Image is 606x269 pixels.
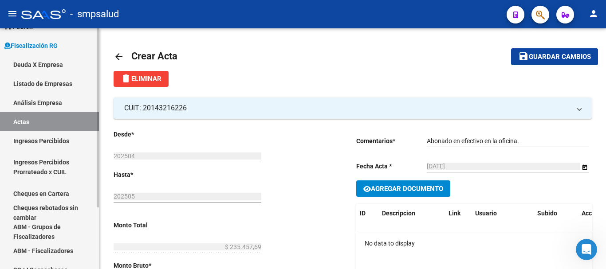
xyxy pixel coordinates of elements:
[475,210,497,217] span: Usuario
[4,41,58,51] span: Fiscalización RG
[114,71,169,87] button: Eliminar
[131,51,177,62] span: Crear Acta
[356,180,450,197] button: Agregar Documento
[360,210,366,217] span: ID
[588,8,599,19] mat-icon: person
[114,51,124,62] mat-icon: arrow_back
[529,53,591,61] span: Guardar cambios
[537,210,557,217] span: Subido
[114,129,181,139] p: Desde
[356,161,427,171] p: Fecha Acta *
[124,103,571,113] mat-panel-title: CUIT: 20143216226
[511,48,598,65] button: Guardar cambios
[356,136,427,146] p: Comentarios
[534,204,578,223] datatable-header-cell: Subido
[378,204,445,223] datatable-header-cell: Descripcion
[472,204,534,223] datatable-header-cell: Usuario
[582,210,601,217] span: Accion
[576,239,597,260] iframe: Intercom live chat
[382,210,415,217] span: Descripcion
[114,220,181,230] p: Monto Total
[445,204,472,223] datatable-header-cell: Link
[371,185,443,193] span: Agregar Documento
[121,75,161,83] span: Eliminar
[121,73,131,84] mat-icon: delete
[518,51,529,62] mat-icon: save
[70,4,119,24] span: - smpsalud
[356,204,378,223] datatable-header-cell: ID
[449,210,460,217] span: Link
[114,170,181,179] p: Hasta
[7,8,18,19] mat-icon: menu
[356,232,592,254] div: No data to display
[114,97,592,119] mat-expansion-panel-header: CUIT: 20143216226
